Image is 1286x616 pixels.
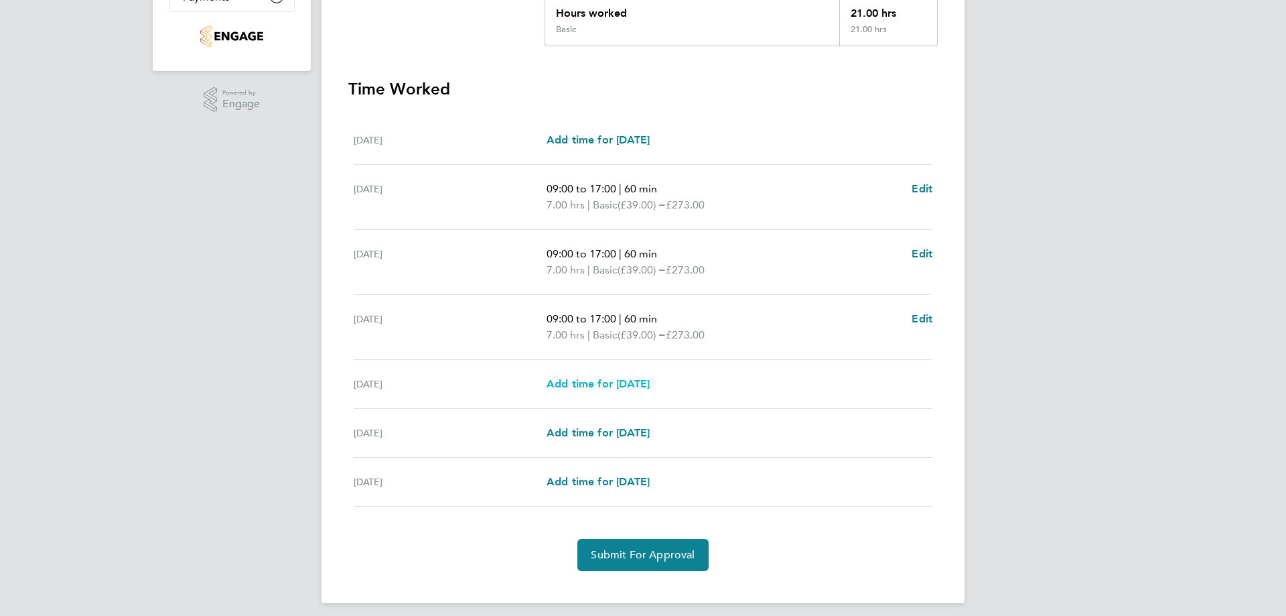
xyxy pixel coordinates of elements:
span: Basic [593,327,618,343]
span: 09:00 to 17:00 [547,247,616,260]
span: £273.00 [666,198,705,211]
span: Powered by [222,87,260,99]
span: 09:00 to 17:00 [547,312,616,325]
div: [DATE] [354,246,547,278]
span: 7.00 hrs [547,263,585,276]
a: Add time for [DATE] [547,474,650,490]
a: Add time for [DATE] [547,425,650,441]
span: (£39.00) = [618,263,666,276]
span: 60 min [624,182,657,195]
span: Engage [222,99,260,110]
a: Edit [912,246,932,262]
span: Add time for [DATE] [547,377,650,390]
span: 60 min [624,247,657,260]
span: Edit [912,247,932,260]
span: Basic [593,197,618,213]
span: Edit [912,312,932,325]
span: Add time for [DATE] [547,133,650,146]
span: (£39.00) = [618,198,666,211]
a: Add time for [DATE] [547,376,650,392]
a: Edit [912,311,932,327]
span: (£39.00) = [618,328,666,341]
span: 09:00 to 17:00 [547,182,616,195]
button: Submit For Approval [577,539,708,571]
a: Powered byEngage [204,87,261,113]
span: | [619,182,622,195]
div: [DATE] [354,425,547,441]
span: Submit For Approval [591,548,695,562]
span: | [619,312,622,325]
div: Basic [556,24,576,35]
span: £273.00 [666,263,705,276]
span: Basic [593,262,618,278]
a: Go to home page [169,25,295,47]
span: | [587,328,590,341]
a: Add time for [DATE] [547,132,650,148]
div: [DATE] [354,474,547,490]
span: Add time for [DATE] [547,426,650,439]
span: 7.00 hrs [547,328,585,341]
h3: Time Worked [348,78,938,100]
span: Add time for [DATE] [547,475,650,488]
span: Edit [912,182,932,195]
img: jjfox-logo-retina.png [200,25,263,47]
div: [DATE] [354,311,547,343]
span: | [587,263,590,276]
div: 21.00 hrs [839,24,937,46]
a: Edit [912,181,932,197]
div: [DATE] [354,132,547,148]
span: 7.00 hrs [547,198,585,211]
div: [DATE] [354,376,547,392]
span: 60 min [624,312,657,325]
span: £273.00 [666,328,705,341]
span: | [587,198,590,211]
span: | [619,247,622,260]
div: [DATE] [354,181,547,213]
